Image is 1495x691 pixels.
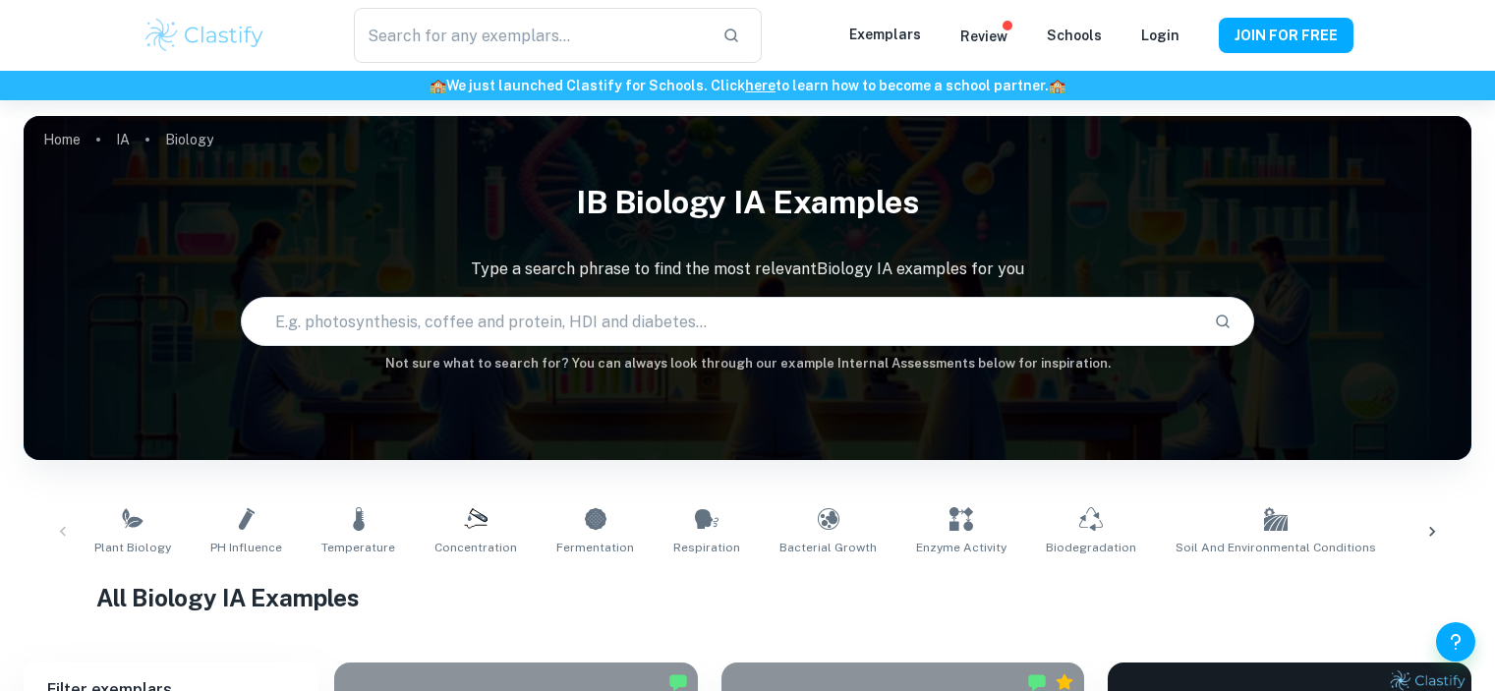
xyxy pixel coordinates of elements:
[242,294,1198,349] input: E.g. photosynthesis, coffee and protein, HDI and diabetes...
[43,126,81,153] a: Home
[24,258,1471,281] p: Type a search phrase to find the most relevant Biology IA examples for you
[4,75,1491,96] h6: We just launched Clastify for Schools. Click to learn how to become a school partner.
[556,539,634,556] span: Fermentation
[24,354,1471,374] h6: Not sure what to search for? You can always look through our example Internal Assessments below f...
[321,539,395,556] span: Temperature
[1049,78,1065,93] span: 🏫
[210,539,282,556] span: pH Influence
[1436,622,1475,662] button: Help and Feedback
[96,580,1400,615] h1: All Biology IA Examples
[116,126,130,153] a: IA
[960,26,1007,47] p: Review
[354,8,706,63] input: Search for any exemplars...
[1219,18,1353,53] button: JOIN FOR FREE
[143,16,267,55] img: Clastify logo
[434,539,517,556] span: Concentration
[673,539,740,556] span: Respiration
[745,78,776,93] a: here
[1046,539,1136,556] span: Biodegradation
[1176,539,1376,556] span: Soil and Environmental Conditions
[24,171,1471,234] h1: IB Biology IA examples
[1047,28,1102,43] a: Schools
[430,78,446,93] span: 🏫
[165,129,213,150] p: Biology
[1206,305,1239,338] button: Search
[849,24,921,45] p: Exemplars
[779,539,877,556] span: Bacterial Growth
[1141,28,1179,43] a: Login
[916,539,1006,556] span: Enzyme Activity
[94,539,171,556] span: Plant Biology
